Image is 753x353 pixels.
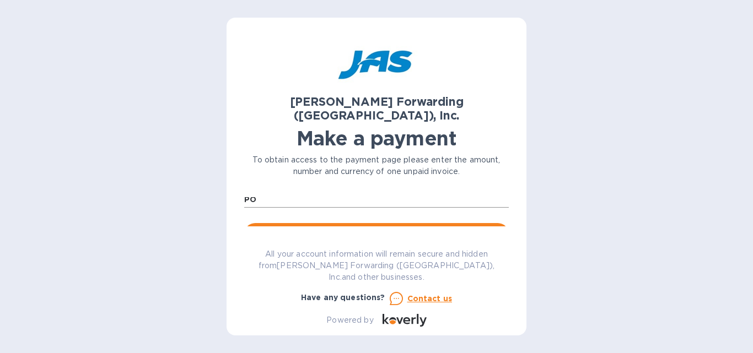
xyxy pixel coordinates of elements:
p: Powered by [326,314,373,326]
input: Enter customer reference number [244,191,509,208]
h1: Make a payment [244,127,509,150]
p: To obtain access to the payment page please enter the amount, number and currency of one unpaid i... [244,154,509,177]
u: Contact us [407,294,453,303]
p: All your account information will remain secure and hidden from [PERSON_NAME] Forwarding ([GEOGRA... [244,248,509,283]
b: [PERSON_NAME] Forwarding ([GEOGRAPHIC_DATA]), Inc. [290,95,464,122]
b: Have any questions? [301,293,385,302]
